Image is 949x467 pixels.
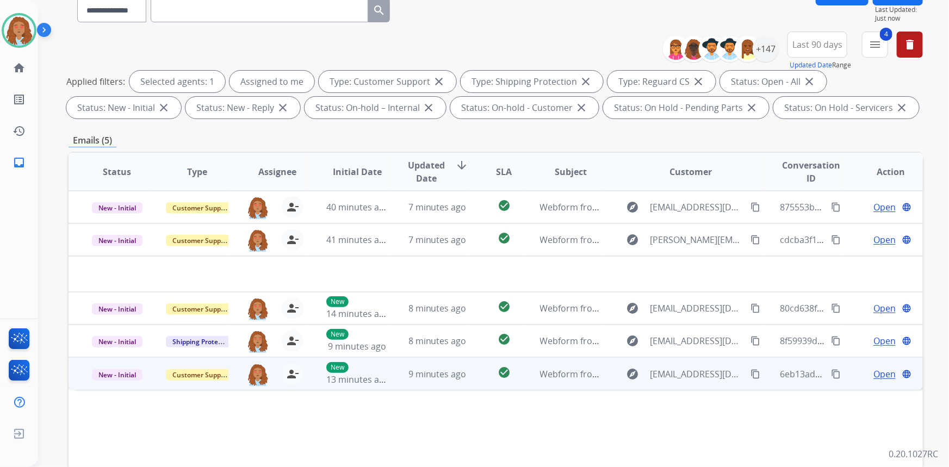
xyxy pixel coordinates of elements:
span: 7 minutes ago [408,234,467,246]
span: Open [873,201,896,214]
span: [EMAIL_ADDRESS][DOMAIN_NAME] [650,302,745,315]
img: agent-avatar [247,196,269,219]
mat-icon: language [902,202,911,212]
span: 8f59939d-5899-47da-b2c9-592f8659c3de [780,335,944,347]
p: New [326,329,349,340]
span: Open [873,302,896,315]
p: 0.20.1027RC [889,447,938,460]
span: Last Updated: [875,5,923,14]
mat-icon: content_copy [750,303,760,313]
span: Webform from [EMAIL_ADDRESS][DOMAIN_NAME] on [DATE] [540,302,786,314]
mat-icon: close [157,101,170,114]
span: Webform from [PERSON_NAME][EMAIL_ADDRESS][DOMAIN_NAME] on [DATE] [540,234,854,246]
mat-icon: content_copy [750,369,760,379]
mat-icon: check_circle [498,300,511,313]
mat-icon: person_remove [286,368,299,381]
mat-icon: explore [627,334,640,347]
p: Emails (5) [69,134,116,147]
mat-icon: person_remove [286,233,299,246]
span: 40 minutes ago [326,201,389,213]
span: 13 minutes ago [326,373,389,385]
th: Action [843,153,923,191]
mat-icon: close [422,101,435,114]
div: Type: Customer Support [319,71,456,92]
span: Open [873,368,896,381]
span: Last 90 days [792,42,842,47]
mat-icon: explore [627,302,640,315]
mat-icon: close [579,75,592,88]
span: 9 minutes ago [328,340,386,352]
mat-icon: content_copy [750,235,760,245]
div: Status: On Hold - Pending Parts [603,97,769,119]
img: agent-avatar [247,330,269,353]
div: Selected agents: 1 [129,71,225,92]
button: Updated Date [790,61,832,70]
div: +147 [753,36,779,62]
mat-icon: check_circle [498,333,511,346]
span: Open [873,334,896,347]
mat-icon: content_copy [750,336,760,346]
mat-icon: language [902,369,911,379]
span: 6eb13ad7-2c09-49cc-8513-e8a307925922 [780,368,947,380]
mat-icon: inbox [13,156,26,169]
span: Webform from [EMAIL_ADDRESS][DOMAIN_NAME] on [DATE] [540,368,786,380]
span: 8 minutes ago [408,302,467,314]
mat-icon: home [13,61,26,74]
span: [PERSON_NAME][EMAIL_ADDRESS][DOMAIN_NAME] [650,233,745,246]
span: 9 minutes ago [408,368,467,380]
span: [EMAIL_ADDRESS][DOMAIN_NAME] [650,334,745,347]
mat-icon: content_copy [831,235,841,245]
p: New [326,296,349,307]
span: Customer [670,165,712,178]
button: Last 90 days [787,32,847,58]
span: [EMAIL_ADDRESS][DOMAIN_NAME] [650,201,745,214]
mat-icon: close [432,75,445,88]
span: 14 minutes ago [326,308,389,320]
span: cdcba3f1-0a8a-4662-aef5-2059ab97d0b9 [780,234,945,246]
mat-icon: content_copy [831,369,841,379]
span: New - Initial [92,202,142,214]
span: New - Initial [92,303,142,315]
div: Status: On Hold - Servicers [773,97,919,119]
mat-icon: list_alt [13,93,26,106]
mat-icon: close [276,101,289,114]
mat-icon: person_remove [286,201,299,214]
img: avatar [4,15,34,46]
mat-icon: close [895,101,908,114]
p: Applied filters: [66,75,125,88]
span: New - Initial [92,369,142,381]
div: Assigned to me [230,71,314,92]
span: Subject [555,165,587,178]
span: Just now [875,14,923,23]
span: New - Initial [92,235,142,246]
span: 4 [880,28,892,41]
span: Updated Date [406,159,446,185]
mat-icon: check_circle [498,199,511,212]
mat-icon: delete [903,38,916,51]
mat-icon: close [803,75,816,88]
span: Range [790,60,851,70]
span: Conversation ID [780,159,842,185]
mat-icon: person_remove [286,302,299,315]
span: [EMAIL_ADDRESS][DOMAIN_NAME] [650,368,745,381]
mat-icon: history [13,124,26,138]
mat-icon: close [745,101,758,114]
mat-icon: close [692,75,705,88]
mat-icon: language [902,235,911,245]
mat-icon: content_copy [831,303,841,313]
span: Webform from [EMAIL_ADDRESS][DOMAIN_NAME] on [DATE] [540,335,786,347]
div: Status: New - Reply [185,97,300,119]
div: Status: New - Initial [66,97,181,119]
div: Type: Reguard CS [607,71,716,92]
mat-icon: check_circle [498,366,511,379]
span: 41 minutes ago [326,234,389,246]
p: New [326,362,349,373]
mat-icon: explore [627,233,640,246]
mat-icon: explore [627,201,640,214]
span: Customer Support [166,235,237,246]
img: agent-avatar [247,229,269,252]
mat-icon: language [902,336,911,346]
mat-icon: explore [627,368,640,381]
mat-icon: menu [869,38,882,51]
span: New - Initial [92,336,142,347]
